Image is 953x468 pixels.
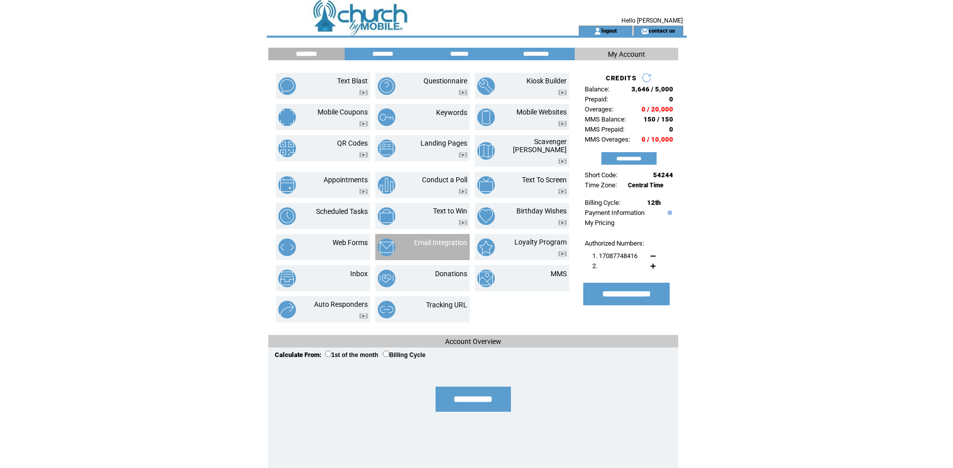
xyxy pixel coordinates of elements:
[585,240,644,247] span: Authorized Numbers:
[642,105,673,113] span: 0 / 20,000
[420,139,467,147] a: Landing Pages
[383,350,389,357] input: Billing Cycle
[359,90,368,95] img: video.png
[333,239,368,247] a: Web Forms
[649,27,675,34] a: contact us
[669,95,673,103] span: 0
[642,136,673,143] span: 0 / 10,000
[278,77,296,95] img: text-blast.png
[325,352,378,359] label: 1st of the month
[459,152,467,158] img: video.png
[459,189,467,194] img: video.png
[278,270,296,287] img: inbox.png
[558,220,567,225] img: video.png
[631,85,673,93] span: 3,646 / 5,000
[526,77,567,85] a: Kiosk Builder
[422,176,467,184] a: Conduct a Poll
[558,90,567,95] img: video.png
[516,207,567,215] a: Birthday Wishes
[278,140,296,157] img: qr-codes.png
[516,108,567,116] a: Mobile Websites
[459,220,467,225] img: video.png
[594,27,601,35] img: account_icon.gif
[314,300,368,308] a: Auto Responders
[585,199,620,206] span: Billing Cycle:
[621,17,683,24] span: Hello [PERSON_NAME]
[433,207,467,215] a: Text to Win
[647,199,661,206] span: 12th
[513,138,567,154] a: Scavenger [PERSON_NAME]
[423,77,467,85] a: Questionnaire
[383,352,426,359] label: Billing Cycle
[585,136,630,143] span: MMS Overages:
[592,252,638,260] span: 1. 17087748416
[477,270,495,287] img: mms.png
[435,270,467,278] a: Donations
[337,77,368,85] a: Text Blast
[601,27,617,34] a: logout
[337,139,368,147] a: QR Codes
[325,350,332,357] input: 1st of the month
[378,108,395,126] img: keywords.png
[316,207,368,215] a: Scheduled Tasks
[514,238,567,246] a: Loyalty Program
[585,219,614,226] a: My Pricing
[522,176,567,184] a: Text To Screen
[359,313,368,319] img: video.png
[378,239,395,256] img: email-integration.png
[585,209,645,216] a: Payment Information
[426,301,467,309] a: Tracking URL
[585,126,624,133] span: MMS Prepaid:
[317,108,368,116] a: Mobile Coupons
[477,239,495,256] img: loyalty-program.png
[558,159,567,164] img: video.png
[585,95,608,103] span: Prepaid:
[278,239,296,256] img: web-forms.png
[445,337,501,345] span: Account Overview
[669,126,673,133] span: 0
[477,207,495,225] img: birthday-wishes.png
[665,210,672,215] img: help.gif
[585,85,609,93] span: Balance:
[477,142,495,160] img: scavenger-hunt.png
[551,270,567,278] a: MMS
[414,239,467,247] a: Email Integration
[324,176,368,184] a: Appointments
[350,270,368,278] a: Inbox
[585,181,617,189] span: Time Zone:
[436,108,467,116] a: Keywords
[606,74,637,82] span: CREDITS
[477,77,495,95] img: kiosk-builder.png
[378,207,395,225] img: text-to-win.png
[558,251,567,257] img: video.png
[608,50,645,58] span: My Account
[628,182,664,189] span: Central Time
[558,189,567,194] img: video.png
[378,140,395,157] img: landing-pages.png
[275,351,322,359] span: Calculate From:
[278,301,296,318] img: auto-responders.png
[477,176,495,194] img: text-to-screen.png
[477,108,495,126] img: mobile-websites.png
[644,115,673,123] span: 150 / 150
[278,108,296,126] img: mobile-coupons.png
[641,27,649,35] img: contact_us_icon.gif
[585,171,617,179] span: Short Code:
[585,105,613,113] span: Overages:
[592,262,597,270] span: 2.
[653,171,673,179] span: 54244
[378,301,395,318] img: tracking-url.png
[558,121,567,127] img: video.png
[278,176,296,194] img: appointments.png
[278,207,296,225] img: scheduled-tasks.png
[359,189,368,194] img: video.png
[378,270,395,287] img: donations.png
[359,121,368,127] img: video.png
[359,152,368,158] img: video.png
[459,90,467,95] img: video.png
[378,77,395,95] img: questionnaire.png
[585,115,626,123] span: MMS Balance:
[378,176,395,194] img: conduct-a-poll.png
